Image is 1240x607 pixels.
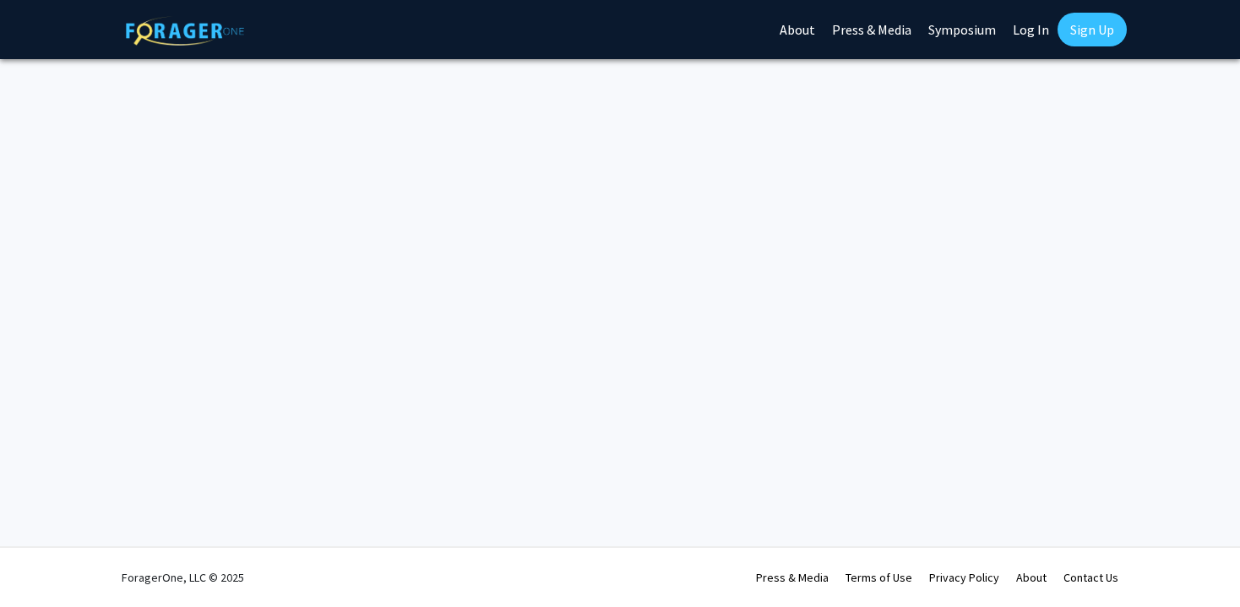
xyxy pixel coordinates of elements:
a: Contact Us [1063,570,1118,585]
div: ForagerOne, LLC © 2025 [122,548,244,607]
a: About [1016,570,1047,585]
img: ForagerOne Logo [126,16,244,46]
a: Sign Up [1058,13,1127,46]
a: Terms of Use [846,570,912,585]
a: Privacy Policy [929,570,999,585]
a: Press & Media [756,570,829,585]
